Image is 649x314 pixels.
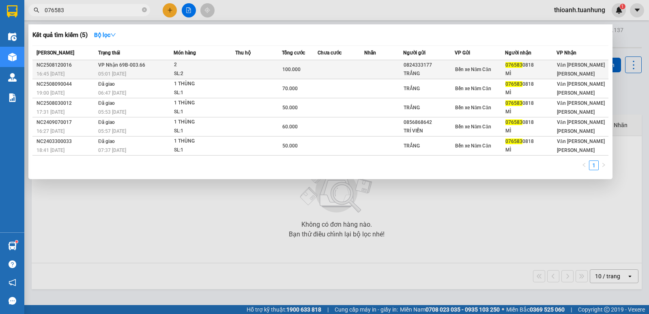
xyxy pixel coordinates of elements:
[37,147,64,153] span: 18:41 [DATE]
[235,50,251,56] span: Thu hộ
[404,61,454,69] div: 0824333177
[318,50,342,56] span: Chưa cước
[34,7,39,13] span: search
[98,90,126,96] span: 06:47 [DATE]
[4,28,155,38] li: 02839.63.63.63
[47,19,53,26] span: environment
[505,119,522,125] span: 076583
[32,31,88,39] h3: Kết quả tìm kiếm ( 5 )
[579,160,589,170] button: left
[174,137,235,146] div: 1 THÙNG
[7,5,17,17] img: logo-vxr
[589,161,598,170] a: 1
[98,147,126,153] span: 07:37 [DATE]
[403,50,426,56] span: Người gửi
[404,142,454,150] div: TRẮNG
[174,99,235,108] div: 1 THÙNG
[282,124,298,130] span: 60.000
[37,80,96,89] div: NC2508090044
[505,80,556,89] div: 0818
[8,32,17,41] img: warehouse-icon
[37,118,96,127] div: NC2409070017
[94,32,116,38] strong: Bộ lọc
[174,69,235,78] div: SL: 2
[88,28,122,41] button: Bộ lọcdown
[37,61,96,69] div: NC2508120016
[282,86,298,91] span: 70.000
[505,81,522,87] span: 076583
[557,62,605,77] span: Văn [PERSON_NAME] [PERSON_NAME]
[37,50,74,56] span: [PERSON_NAME]
[599,160,608,170] li: Next Page
[47,5,115,15] b: [PERSON_NAME]
[455,86,491,91] span: Bến xe Năm Căn
[174,80,235,89] div: 1 THÙNG
[557,81,605,96] span: Văn [PERSON_NAME] [PERSON_NAME]
[404,104,454,112] div: TRẮNG
[557,139,605,153] span: Văn [PERSON_NAME] [PERSON_NAME]
[505,108,556,116] div: MÌ
[282,105,298,110] span: 50.000
[505,89,556,97] div: MÌ
[404,127,454,135] div: TRÍ VIỄN
[9,260,16,268] span: question-circle
[142,7,147,12] span: close-circle
[455,105,491,110] span: Bến xe Năm Căn
[142,6,147,14] span: close-circle
[15,240,18,243] sup: 1
[505,127,556,135] div: MÌ
[505,50,531,56] span: Người nhận
[505,137,556,146] div: 0818
[4,51,141,82] b: GỬI : Văn [PERSON_NAME] [PERSON_NAME]
[455,50,470,56] span: VP Gửi
[505,99,556,108] div: 0818
[8,53,17,61] img: warehouse-icon
[174,89,235,97] div: SL: 1
[174,50,196,56] span: Món hàng
[8,73,17,82] img: warehouse-icon
[174,118,235,127] div: 1 THÙNG
[45,6,140,15] input: Tìm tên, số ĐT hoặc mã đơn
[98,100,115,106] span: Đã giao
[9,279,16,286] span: notification
[455,143,491,149] span: Bến xe Năm Căn
[47,30,53,36] span: phone
[9,297,16,305] span: message
[582,162,587,167] span: left
[579,160,589,170] li: Previous Page
[282,143,298,149] span: 50.000
[37,128,64,134] span: 16:27 [DATE]
[505,146,556,154] div: MÌ
[557,119,605,134] span: Văn [PERSON_NAME] [PERSON_NAME]
[174,61,235,69] div: 2
[505,118,556,127] div: 0818
[37,109,64,115] span: 17:31 [DATE]
[455,124,491,130] span: Bến xe Năm Căn
[282,67,301,72] span: 100.000
[37,71,64,77] span: 16:45 [DATE]
[505,62,522,68] span: 076583
[98,119,115,125] span: Đã giao
[282,50,305,56] span: Tổng cước
[110,32,116,38] span: down
[404,118,454,127] div: 0856868642
[557,100,605,115] span: Văn [PERSON_NAME] [PERSON_NAME]
[37,90,64,96] span: 19:00 [DATE]
[174,127,235,136] div: SL: 1
[364,50,376,56] span: Nhãn
[557,50,576,56] span: VP Nhận
[8,242,17,250] img: warehouse-icon
[98,50,120,56] span: Trạng thái
[505,139,522,144] span: 076583
[505,61,556,69] div: 0818
[98,71,126,77] span: 05:01 [DATE]
[599,160,608,170] button: right
[455,67,491,72] span: Bến xe Năm Căn
[174,146,235,155] div: SL: 1
[174,108,235,117] div: SL: 1
[98,139,115,144] span: Đã giao
[589,160,599,170] li: 1
[404,84,454,93] div: TRẮNG
[98,128,126,134] span: 05:57 [DATE]
[37,137,96,146] div: NC2403300033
